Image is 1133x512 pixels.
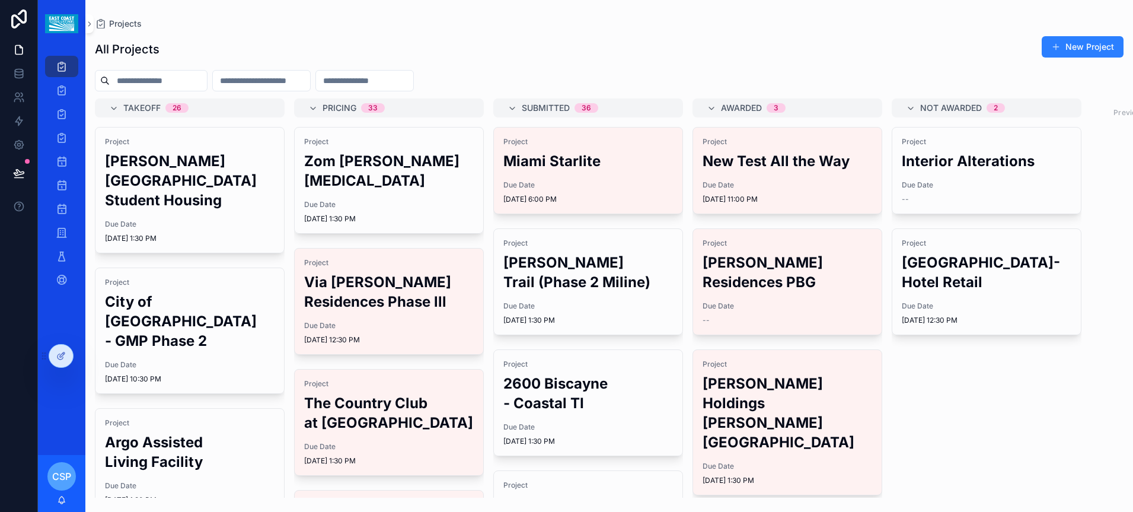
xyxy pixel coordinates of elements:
[902,238,1071,248] span: Project
[503,481,673,490] span: Project
[95,127,285,253] a: Project[PERSON_NAME][GEOGRAPHIC_DATA] Student HousingDue Date[DATE] 1:30 PM
[703,301,872,311] span: Due Date
[105,220,275,229] span: Due Date
[503,422,673,432] span: Due Date
[493,127,683,214] a: ProjectMiami StarliteDue Date[DATE] 6:00 PM
[994,103,998,113] div: 2
[294,369,484,476] a: ProjectThe Country Club at [GEOGRAPHIC_DATA]Due Date[DATE] 1:30 PM
[503,137,673,147] span: Project
[105,360,275,370] span: Due Date
[703,462,872,471] span: Due Date
[105,137,275,147] span: Project
[123,102,161,114] span: Takeoff
[294,127,484,234] a: ProjectZom [PERSON_NAME][MEDICAL_DATA]Due Date[DATE] 1:30 PM
[304,335,474,345] span: [DATE] 12:30 PM
[503,360,673,369] span: Project
[721,102,762,114] span: Awarded
[105,495,275,505] span: [DATE] 1:30 PM
[703,360,872,369] span: Project
[703,253,872,292] h2: [PERSON_NAME] Residences PBG
[692,127,882,214] a: ProjectNew Test All the WayDue Date[DATE] 11:00 PM
[304,137,474,147] span: Project
[503,253,673,292] h2: [PERSON_NAME] Trail (Phase 2 Miline)
[892,228,1081,335] a: Project[GEOGRAPHIC_DATA]- Hotel RetailDue Date[DATE] 12:30 PM
[703,180,872,190] span: Due Date
[703,137,872,147] span: Project
[105,481,275,491] span: Due Date
[774,103,778,113] div: 3
[522,102,570,114] span: Submitted
[703,374,872,452] h2: [PERSON_NAME] Holdings [PERSON_NAME][GEOGRAPHIC_DATA]
[304,321,474,330] span: Due Date
[503,180,673,190] span: Due Date
[95,41,159,58] h1: All Projects
[45,14,78,33] img: App logo
[503,437,673,446] span: [DATE] 1:30 PM
[304,151,474,190] h2: Zom [PERSON_NAME][MEDICAL_DATA]
[920,102,982,114] span: Not Awarded
[703,316,710,325] span: --
[368,103,378,113] div: 33
[703,195,872,204] span: [DATE] 11:00 PM
[304,258,474,268] span: Project
[582,103,591,113] div: 36
[38,47,85,306] div: scrollable content
[105,234,275,243] span: [DATE] 1:30 PM
[902,301,1071,311] span: Due Date
[493,349,683,456] a: Project2600 Biscayne - Coastal TIDue Date[DATE] 1:30 PM
[703,151,872,171] h2: New Test All the Way
[503,374,673,413] h2: 2600 Biscayne - Coastal TI
[1042,36,1124,58] button: New Project
[105,418,275,428] span: Project
[304,442,474,451] span: Due Date
[105,151,275,210] h2: [PERSON_NAME][GEOGRAPHIC_DATA] Student Housing
[105,433,275,472] h2: Argo Assisted Living Facility
[294,248,484,355] a: ProjectVia [PERSON_NAME] Residences Phase lllDue Date[DATE] 12:30 PM
[173,103,181,113] div: 26
[95,268,285,394] a: ProjectCity of [GEOGRAPHIC_DATA] - GMP Phase 2Due Date[DATE] 10:30 PM
[323,102,356,114] span: Pricing
[304,379,474,389] span: Project
[105,278,275,287] span: Project
[892,127,1081,214] a: ProjectInterior AlterationsDue Date--
[304,393,474,433] h2: The Country Club at [GEOGRAPHIC_DATA]
[692,349,882,495] a: Project[PERSON_NAME] Holdings [PERSON_NAME][GEOGRAPHIC_DATA]Due Date[DATE] 1:30 PM
[503,238,673,248] span: Project
[304,200,474,209] span: Due Date
[703,238,872,248] span: Project
[304,272,474,311] h2: Via [PERSON_NAME] Residences Phase lll
[703,476,872,485] span: [DATE] 1:30 PM
[503,301,673,311] span: Due Date
[493,228,683,335] a: Project[PERSON_NAME] Trail (Phase 2 Miline)Due Date[DATE] 1:30 PM
[902,195,909,204] span: --
[503,195,673,204] span: [DATE] 6:00 PM
[902,316,1071,325] span: [DATE] 12:30 PM
[52,469,71,484] span: CSP
[105,292,275,351] h2: City of [GEOGRAPHIC_DATA] - GMP Phase 2
[503,151,673,171] h2: Miami Starlite
[95,18,142,30] a: Projects
[109,18,142,30] span: Projects
[902,253,1071,292] h2: [GEOGRAPHIC_DATA]- Hotel Retail
[902,180,1071,190] span: Due Date
[304,214,474,224] span: [DATE] 1:30 PM
[902,137,1071,147] span: Project
[304,456,474,466] span: [DATE] 1:30 PM
[692,228,882,335] a: Project[PERSON_NAME] Residences PBGDue Date--
[503,316,673,325] span: [DATE] 1:30 PM
[902,151,1071,171] h2: Interior Alterations
[105,374,275,384] span: [DATE] 10:30 PM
